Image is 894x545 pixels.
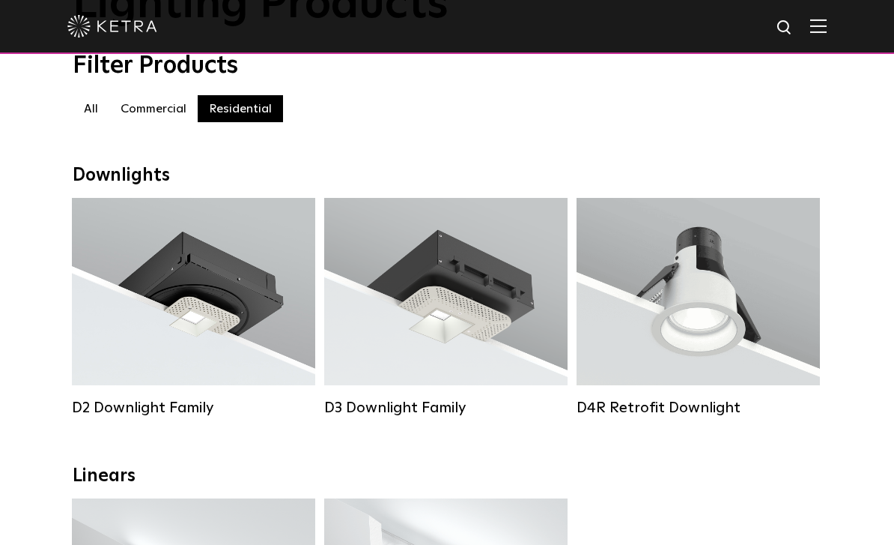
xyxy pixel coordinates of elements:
[810,19,827,33] img: Hamburger%20Nav.svg
[73,165,821,187] div: Downlights
[109,95,198,122] label: Commercial
[577,399,820,417] div: D4R Retrofit Downlight
[72,198,315,415] a: D2 Downlight Family Lumen Output:1200Colors:White / Black / Gloss Black / Silver / Bronze / Silve...
[72,399,315,417] div: D2 Downlight Family
[198,95,283,122] label: Residential
[324,198,568,415] a: D3 Downlight Family Lumen Output:700 / 900 / 1100Colors:White / Black / Silver / Bronze / Paintab...
[577,198,820,415] a: D4R Retrofit Downlight Lumen Output:800Colors:White / BlackBeam Angles:15° / 25° / 40° / 60°Watta...
[73,52,821,80] div: Filter Products
[73,95,109,122] label: All
[324,399,568,417] div: D3 Downlight Family
[67,15,157,37] img: ketra-logo-2019-white
[73,466,821,487] div: Linears
[776,19,794,37] img: search icon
